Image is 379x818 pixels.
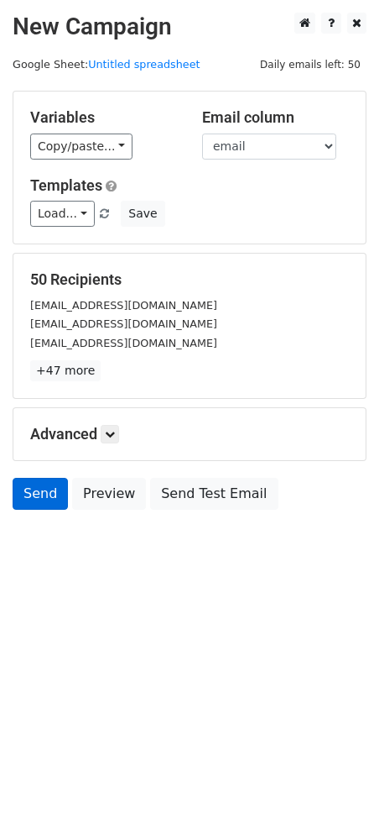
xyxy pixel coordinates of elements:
small: [EMAIL_ADDRESS][DOMAIN_NAME] [30,337,217,349]
a: Copy/paste... [30,134,132,160]
h5: Advanced [30,425,349,443]
a: Send [13,478,68,510]
a: Preview [72,478,146,510]
small: Google Sheet: [13,58,200,71]
h5: Email column [202,108,349,127]
h2: New Campaign [13,13,366,41]
span: Daily emails left: 50 [254,55,366,74]
small: [EMAIL_ADDRESS][DOMAIN_NAME] [30,317,217,330]
a: Daily emails left: 50 [254,58,366,71]
a: Untitled spreadsheet [88,58,200,71]
small: [EMAIL_ADDRESS][DOMAIN_NAME] [30,299,217,312]
iframe: Chat Widget [295,737,379,818]
a: Send Test Email [150,478,278,510]
a: Load... [30,201,95,227]
a: +47 more [30,360,101,381]
a: Templates [30,176,102,194]
h5: 50 Recipients [30,270,349,289]
h5: Variables [30,108,177,127]
button: Save [121,201,164,227]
